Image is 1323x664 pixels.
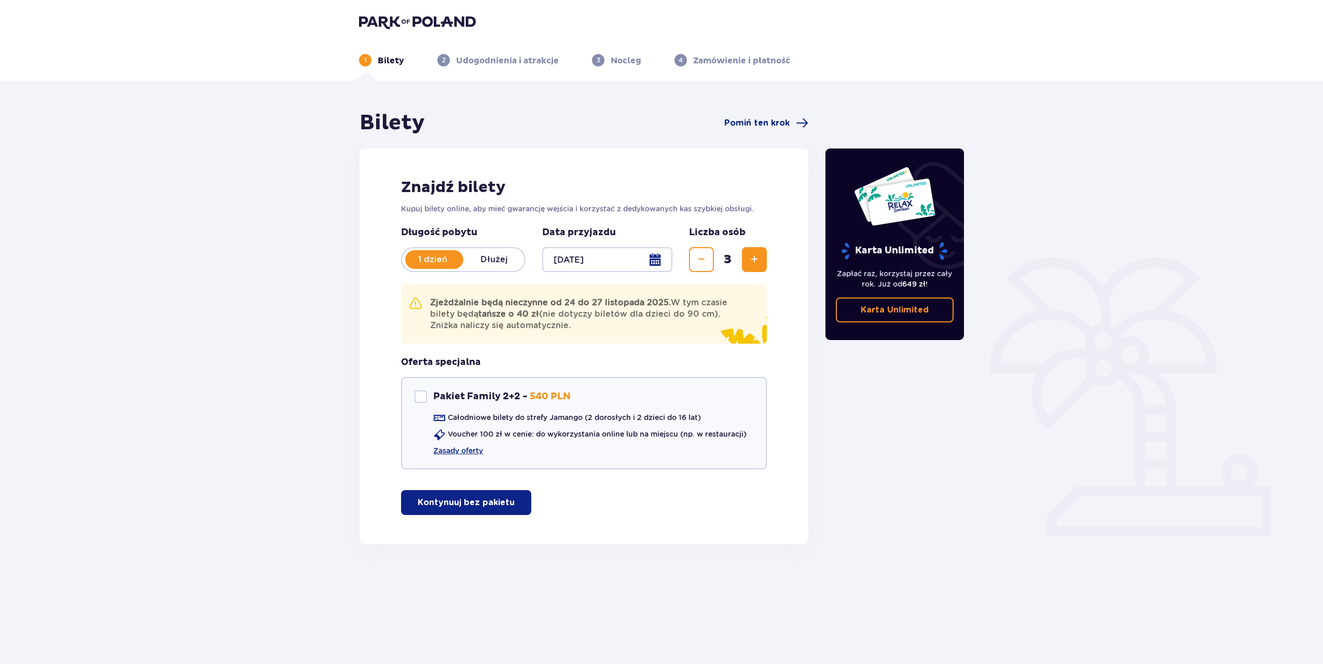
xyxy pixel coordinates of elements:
[378,55,404,66] p: Bilety
[359,54,404,66] div: 1Bilety
[442,56,446,65] p: 2
[674,54,790,66] div: 4Zamówienie i płatność
[689,226,746,239] p: Liczba osób
[359,15,476,29] img: Park of Poland logo
[716,252,740,267] span: 3
[433,445,483,456] a: Zasady oferty
[401,226,526,239] p: Długość pobytu
[742,247,767,272] button: Zwiększ
[679,56,683,65] p: 4
[689,247,714,272] button: Zmniejsz
[693,55,790,66] p: Zamówienie i płatność
[402,254,463,265] p: 1 dzień
[437,54,559,66] div: 2Udogodnienia i atrakcje
[401,178,767,197] h2: Znajdź bilety
[448,412,701,423] p: Całodniowe bilety do strefy Jamango (2 dorosłych i 2 dzieci do 16 lat)
[463,254,525,265] p: Dłużej
[478,309,539,319] strong: tańsze o 40 zł
[724,117,808,129] a: Pomiń ten krok
[430,297,734,331] p: W tym czasie bilety będą (nie dotyczy biletów dla dzieci do 90 cm). Zniżka naliczy się automatycz...
[840,242,948,260] p: Karta Unlimited
[611,55,641,66] p: Nocleg
[456,55,559,66] p: Udogodnienia i atrakcje
[530,390,571,403] p: 540 PLN
[448,429,747,439] p: Voucher 100 zł w cenie: do wykorzystania online lub na miejscu (np. w restauracji)
[902,280,926,288] span: 649 zł
[724,117,790,129] span: Pomiń ten krok
[401,204,767,214] p: Kupuj bilety online, aby mieć gwarancję wejścia i korzystać z dedykowanych kas szybkiej obsługi.
[836,297,954,322] a: Karta Unlimited
[433,390,528,403] p: Pakiet Family 2+2 -
[853,166,936,226] img: Dwie karty całoroczne do Suntago z napisem 'UNLIMITED RELAX', na białym tle z tropikalnymi liśćmi...
[836,268,954,289] p: Zapłać raz, korzystaj przez cały rok. Już od !
[401,490,531,515] button: Kontynuuj bez pakietu
[401,356,481,369] h3: Oferta specjalna
[360,110,425,136] h1: Bilety
[364,56,367,65] p: 1
[418,497,515,508] p: Kontynuuj bez pakietu
[542,226,616,239] p: Data przyjazdu
[430,297,671,307] strong: Zjeżdżalnie będą nieczynne od 24 do 27 listopada 2025.
[597,56,600,65] p: 3
[592,54,641,66] div: 3Nocleg
[861,304,929,316] p: Karta Unlimited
